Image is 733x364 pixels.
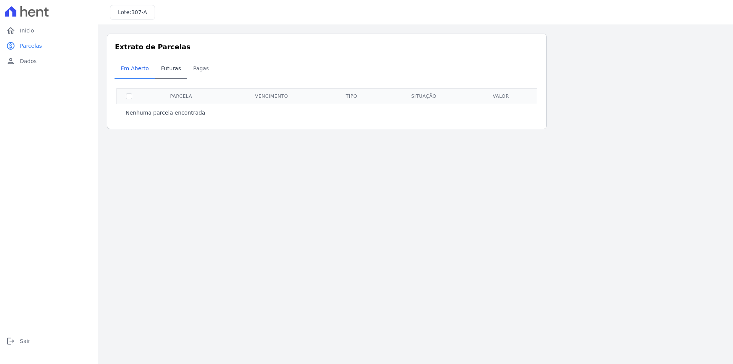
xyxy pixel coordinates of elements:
p: Nenhuma parcela encontrada [126,109,205,116]
i: person [6,57,15,66]
th: Situação [381,88,467,104]
span: Início [20,27,34,34]
i: logout [6,336,15,346]
span: Parcelas [20,42,42,50]
a: Em Aberto [115,59,155,79]
th: Tipo [322,88,381,104]
span: Sair [20,337,30,345]
a: logoutSair [3,333,95,349]
i: paid [6,41,15,50]
span: Futuras [157,61,186,76]
span: Pagas [189,61,213,76]
i: home [6,26,15,35]
th: Parcela [141,88,221,104]
a: personDados [3,53,95,69]
a: paidParcelas [3,38,95,53]
a: homeInício [3,23,95,38]
span: 307-A [131,9,147,15]
th: Valor [467,88,535,104]
a: Pagas [187,59,215,79]
th: Vencimento [221,88,322,104]
span: Dados [20,57,37,65]
h3: Extrato de Parcelas [115,42,539,52]
a: Futuras [155,59,187,79]
h3: Lote: [118,8,147,16]
span: Em Aberto [116,61,153,76]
